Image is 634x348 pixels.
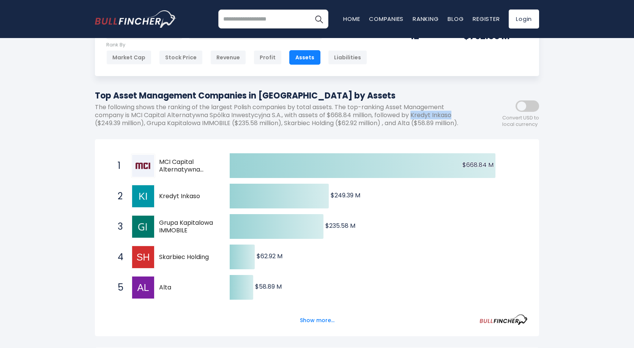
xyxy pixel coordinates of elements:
div: 12 [410,30,445,42]
a: Login [509,10,539,29]
img: Alta [132,276,154,299]
text: $58.89 M [255,282,282,291]
h1: Top Asset Management Companies in [GEOGRAPHIC_DATA] by Assets [95,89,471,102]
img: bullfincher logo [95,10,177,28]
p: The following shows the ranking of the largest Polish companies by total assets. The top-ranking ... [95,103,471,127]
span: Convert USD to local currency [502,115,539,128]
span: Kredyt Inkaso [159,192,216,200]
div: $792.65 M [464,30,528,42]
a: Home [343,15,360,23]
span: 5 [114,281,121,294]
a: Blog [448,15,464,23]
text: $235.58 M [325,221,355,230]
div: Profit [254,50,282,65]
span: MCI Capital Alternatywna Spólka Inwestycyjna S.A. [159,158,216,174]
a: Register [473,15,500,23]
a: Companies [369,15,404,23]
button: Search [309,10,328,29]
div: Assets [289,50,320,65]
span: 1 [114,159,121,172]
div: Stock Price [159,50,203,65]
p: Rank By [106,42,367,48]
div: Liabilities [328,50,367,65]
text: $249.39 M [331,191,360,200]
span: 4 [114,251,121,264]
button: Show more... [295,314,339,327]
div: Market Cap [106,50,151,65]
a: Go to homepage [95,10,177,28]
img: Skarbiec Holding [132,246,154,268]
span: 3 [114,220,121,233]
text: $668.84 M [462,160,494,169]
span: Alta [159,284,216,292]
img: Grupa Kapitalowa IMMOBILE [132,216,154,238]
img: Kredyt Inkaso [132,185,154,207]
img: MCI Capital Alternatywna Spólka Inwestycyjna S.A. [132,155,154,177]
a: Ranking [413,15,438,23]
span: 2 [114,190,121,203]
span: Grupa Kapitalowa IMMOBILE [159,219,216,235]
div: Revenue [210,50,246,65]
text: $62.92 M [257,252,282,261]
span: Skarbiec Holding [159,253,216,261]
